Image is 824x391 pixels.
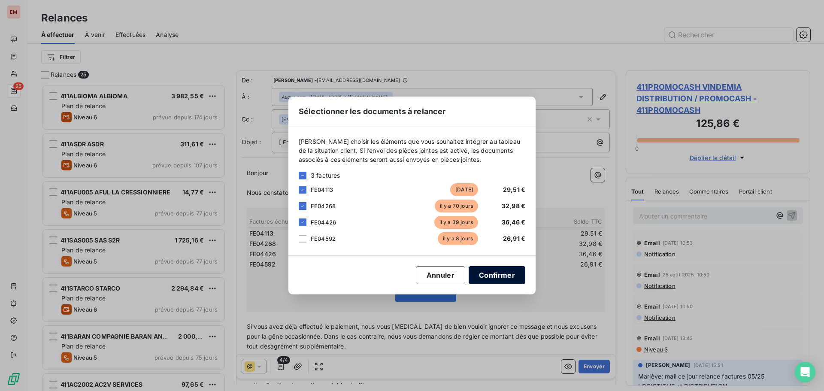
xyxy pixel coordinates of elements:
[469,266,525,284] button: Confirmer
[503,186,525,193] span: 29,51 €
[795,362,815,382] div: Open Intercom Messenger
[311,186,333,193] span: FE04113
[502,202,525,209] span: 32,98 €
[416,266,465,284] button: Annuler
[438,232,478,245] span: il y a 8 jours
[503,235,525,242] span: 26,91 €
[434,216,478,229] span: il y a 39 jours
[311,171,340,180] span: 3 factures
[299,106,446,117] span: Sélectionner les documents à relancer
[311,219,336,226] span: FE04426
[311,235,336,242] span: FE04592
[502,218,525,226] span: 36,46 €
[311,203,336,209] span: FE04268
[435,200,478,212] span: il y a 70 jours
[299,137,525,164] span: [PERSON_NAME] choisir les éléments que vous souhaitez intégrer au tableau de la situation client....
[450,183,478,196] span: [DATE]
